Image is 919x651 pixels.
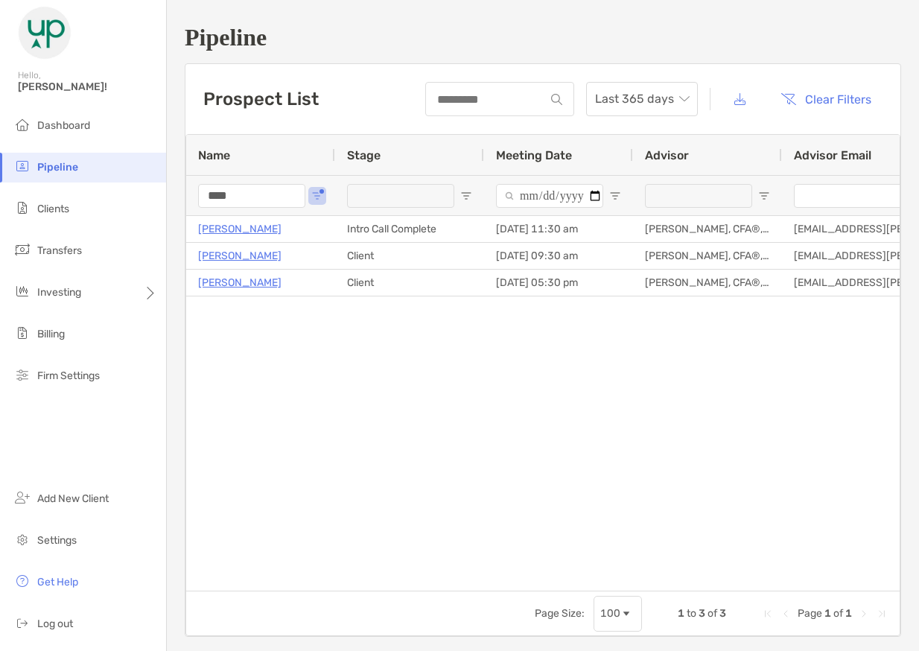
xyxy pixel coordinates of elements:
div: [PERSON_NAME], CFA®, CDFA® [633,243,782,269]
span: of [833,607,843,620]
img: firm-settings icon [13,366,31,384]
a: [PERSON_NAME] [198,273,282,292]
span: 3 [719,607,726,620]
div: Client [335,243,484,269]
div: [PERSON_NAME], CFA®, CDFA® [633,270,782,296]
a: [PERSON_NAME] [198,220,282,238]
span: [PERSON_NAME]! [18,80,157,93]
div: Client [335,270,484,296]
div: [DATE] 09:30 am [484,243,633,269]
span: Investing [37,286,81,299]
div: Last Page [876,608,888,620]
div: Intro Call Complete [335,216,484,242]
span: Pipeline [37,161,78,174]
div: 100 [600,607,620,620]
div: [PERSON_NAME], CFA®, CDFA® [633,216,782,242]
span: Stage [347,148,381,162]
img: settings icon [13,530,31,548]
span: Dashboard [37,119,90,132]
div: First Page [762,608,774,620]
img: add_new_client icon [13,489,31,506]
img: get-help icon [13,572,31,590]
span: 1 [824,607,831,620]
img: billing icon [13,324,31,342]
button: Open Filter Menu [311,190,323,202]
img: Zoe Logo [18,6,71,60]
img: transfers icon [13,241,31,258]
div: Next Page [858,608,870,620]
span: Firm Settings [37,369,100,382]
div: [DATE] 05:30 pm [484,270,633,296]
img: logout icon [13,614,31,632]
a: [PERSON_NAME] [198,247,282,265]
span: Page [798,607,822,620]
span: Get Help [37,576,78,588]
div: Page Size [594,596,642,632]
button: Open Filter Menu [609,190,621,202]
button: Open Filter Menu [460,190,472,202]
img: dashboard icon [13,115,31,133]
div: [DATE] 11:30 am [484,216,633,242]
span: Add New Client [37,492,109,505]
button: Clear Filters [769,83,883,115]
span: Clients [37,203,69,215]
span: Name [198,148,230,162]
img: pipeline icon [13,157,31,175]
div: Previous Page [780,608,792,620]
img: input icon [551,94,562,105]
span: Transfers [37,244,82,257]
button: Open Filter Menu [758,190,770,202]
span: Log out [37,617,73,630]
span: Advisor [645,148,689,162]
span: 1 [845,607,852,620]
span: Settings [37,534,77,547]
span: Meeting Date [496,148,572,162]
span: Advisor Email [794,148,871,162]
img: clients icon [13,199,31,217]
h1: Pipeline [185,24,901,51]
div: Page Size: [535,607,585,620]
span: 3 [699,607,705,620]
span: of [707,607,717,620]
span: to [687,607,696,620]
img: investing icon [13,282,31,300]
input: Meeting Date Filter Input [496,184,603,208]
h3: Prospect List [203,89,319,109]
input: Name Filter Input [198,184,305,208]
span: Last 365 days [595,83,689,115]
span: 1 [678,607,684,620]
span: Billing [37,328,65,340]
